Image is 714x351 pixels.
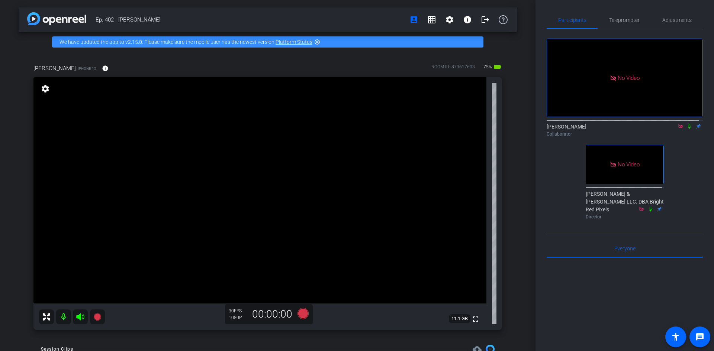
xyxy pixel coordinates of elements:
mat-icon: settings [40,84,51,93]
span: Ep. 402 - [PERSON_NAME] [96,12,405,27]
mat-icon: info [463,15,472,24]
img: app-logo [27,12,86,25]
mat-icon: battery_std [493,62,502,71]
mat-icon: logout [481,15,490,24]
div: Collaborator [547,131,703,137]
div: We have updated the app to v2.15.0. Please make sure the mobile user has the newest version. [52,36,483,48]
span: No Video [618,74,640,81]
mat-icon: fullscreen [471,315,480,324]
mat-icon: info [102,65,109,72]
a: Platform Status [276,39,312,45]
span: No Video [618,161,640,168]
span: [PERSON_NAME] [33,64,76,72]
span: Participants [558,17,586,23]
mat-icon: settings [445,15,454,24]
div: 30 [229,308,247,314]
div: [PERSON_NAME] & [PERSON_NAME] LLC. DBA Bright Red Pixels [586,190,664,220]
mat-icon: grid_on [427,15,436,24]
mat-icon: highlight_off [314,39,320,45]
div: [PERSON_NAME] [547,123,703,137]
div: 00:00:00 [247,308,297,321]
span: Adjustments [662,17,692,23]
span: FPS [234,308,242,313]
span: 11.1 GB [449,314,470,323]
div: 1080P [229,315,247,321]
mat-icon: accessibility [671,332,680,341]
div: ROOM ID: 873617603 [431,64,475,74]
mat-icon: message [695,332,704,341]
span: Teleprompter [609,17,640,23]
div: Director [586,214,664,220]
span: 75% [482,61,493,73]
span: iPhone 15 [78,66,96,71]
mat-icon: account_box [409,15,418,24]
span: Everyone [614,246,636,251]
